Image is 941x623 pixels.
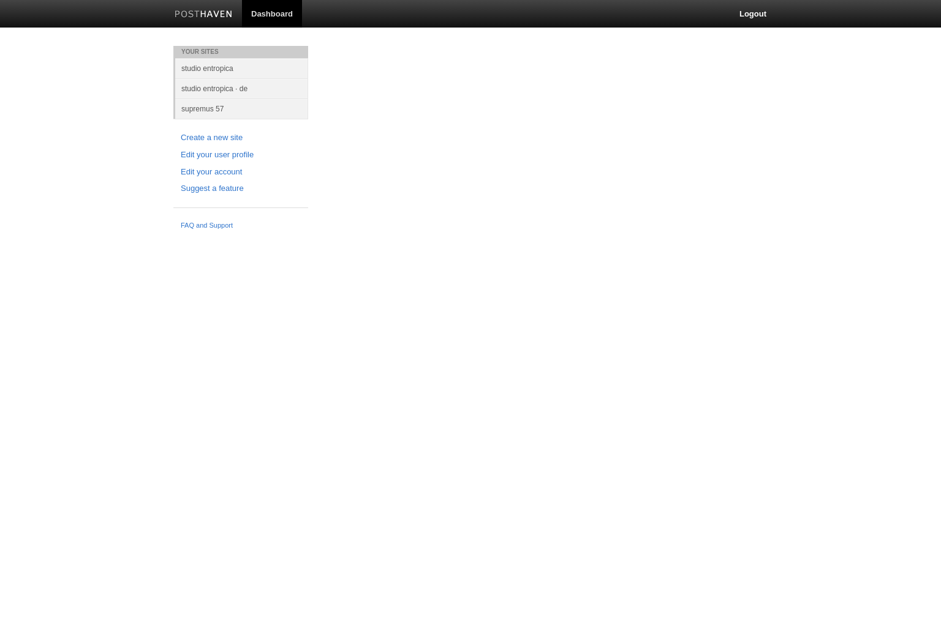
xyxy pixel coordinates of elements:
[181,132,301,144] a: Create a new site
[173,46,308,58] li: Your Sites
[181,182,301,195] a: Suggest a feature
[181,149,301,162] a: Edit your user profile
[175,99,308,119] a: supremus 57
[181,166,301,179] a: Edit your account
[175,10,233,20] img: Posthaven-bar
[175,58,308,78] a: studio entropica
[181,220,301,231] a: FAQ and Support
[175,78,308,99] a: studio entropica · de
